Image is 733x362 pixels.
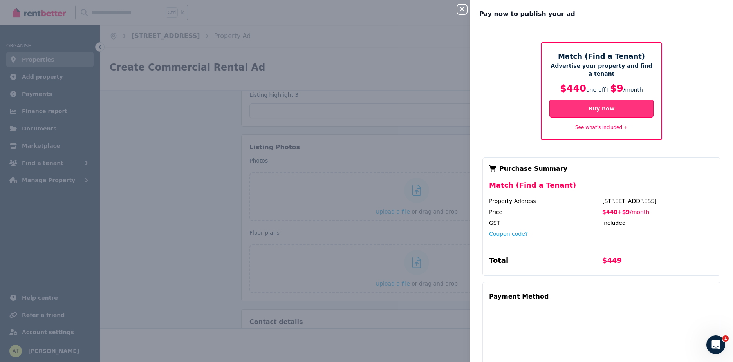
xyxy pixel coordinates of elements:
span: + [606,87,610,93]
div: Total [489,255,601,269]
span: Pay now to publish your ad [479,9,575,19]
div: Included [602,219,714,227]
iframe: Intercom live chat [706,335,725,354]
div: Purchase Summary [489,164,714,174]
span: / month [630,209,649,215]
span: $9 [622,209,630,215]
div: Match (Find a Tenant) [489,180,714,197]
span: $9 [610,83,623,94]
div: [STREET_ADDRESS] [602,197,714,205]
div: $449 [602,255,714,269]
span: $440 [560,83,586,94]
div: Property Address [489,197,601,205]
span: + [617,209,622,215]
span: 1 [722,335,729,342]
a: See what's included + [575,125,628,130]
span: one-off [586,87,606,93]
div: GST [489,219,601,227]
button: Buy now [549,100,654,118]
span: / month [623,87,643,93]
button: Coupon code? [489,230,528,238]
h5: Match (Find a Tenant) [549,51,654,62]
p: Advertise your property and find a tenant [549,62,654,78]
span: $440 [602,209,617,215]
div: Payment Method [489,289,549,304]
div: Price [489,208,601,216]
